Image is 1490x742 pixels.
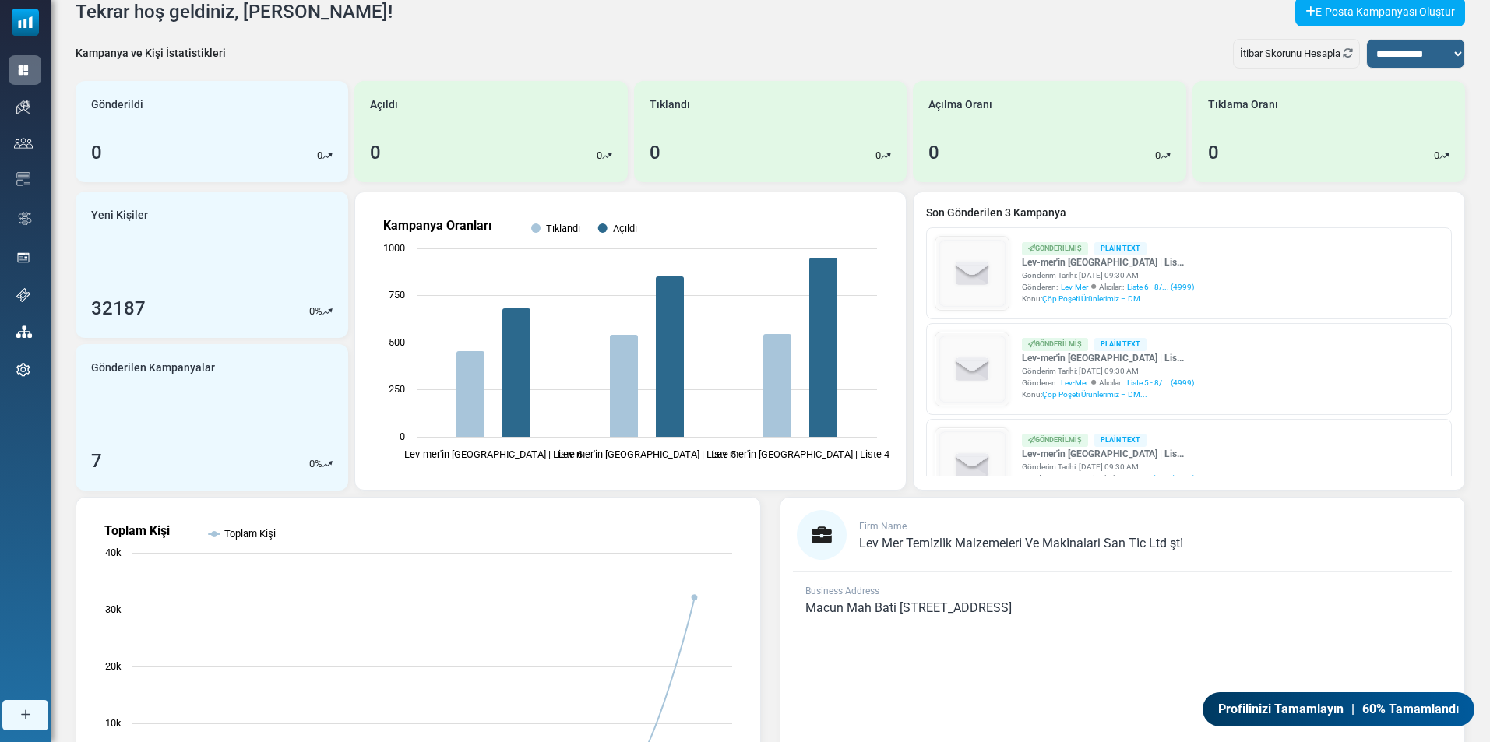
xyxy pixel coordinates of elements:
[805,600,1012,615] span: Macun Mah Bati [STREET_ADDRESS]
[404,448,583,460] text: Lev-mer'in [GEOGRAPHIC_DATA] | Liste 6
[368,205,893,477] svg: Kampanya Oranları
[1022,473,1195,484] div: Gönderen: Alıcılar::
[1362,700,1459,719] span: 60% Tamamlandı
[309,456,333,472] div: %
[1218,700,1344,719] span: Profilinizi Tamamlayın
[1022,281,1194,293] div: Gönderen: Alıcılar::
[91,447,102,475] div: 7
[1061,377,1088,389] span: Lev-Mer
[91,294,146,322] div: 32187
[1022,269,1194,281] div: Gönderim Tarihi: [DATE] 09:30 AM
[859,536,1183,550] span: Lev Mer Temi̇zli̇k Malzemeleri̇ Ve Maki̇nalari San Ti̇c Ltd şti̇
[875,148,881,164] p: 0
[1022,447,1195,461] a: Lev-mer'in [GEOGRAPHIC_DATA] | Lis...
[1351,700,1354,719] span: |
[1022,242,1088,255] div: Gönderilmiş
[597,148,602,164] p: 0
[370,139,381,167] div: 0
[91,139,102,167] div: 0
[105,547,122,558] text: 40k
[1434,148,1439,164] p: 0
[76,192,348,338] a: Yeni Kişiler 32187 0%
[389,336,405,348] text: 500
[76,45,226,62] div: Kampanya ve Kişi İstatistikleri
[1094,434,1147,447] div: Plain Text
[91,207,148,223] span: Yeni Kişiler
[1208,97,1278,113] span: Tıklama Oranı
[1042,390,1147,399] span: Çöp Poşeti Ürünlerimiz – DM...
[1094,338,1147,351] div: Plain Text
[12,9,39,36] img: mailsoftly_icon_blue_white.svg
[1127,473,1195,484] a: Liste4 - (8/... (5000)
[1094,242,1147,255] div: Plain Text
[16,251,30,265] img: landing_pages.svg
[105,717,122,729] text: 10k
[389,383,405,395] text: 250
[928,139,939,167] div: 0
[91,97,143,113] span: Gönderildi
[1022,389,1194,400] div: Konu:
[309,304,315,319] p: 0
[1233,39,1360,69] div: İtibar Skorunu Hesapla
[711,448,889,460] text: Lev-mer'in [GEOGRAPHIC_DATA] | Liste 4
[1127,377,1194,389] a: Liste 5 - 8/... (4999)
[546,223,580,234] text: Tıklandı
[1022,434,1088,447] div: Gönderilmiş
[650,139,660,167] div: 0
[1061,473,1088,484] span: Lev-Mer
[104,523,170,538] text: Toplam Kişi
[16,363,30,377] img: settings-icon.svg
[926,205,1452,221] a: Son Gönderilen 3 Kampanya
[317,148,322,164] p: 0
[1022,365,1194,377] div: Gönderim Tarihi: [DATE] 09:30 AM
[16,172,30,186] img: email-templates-icon.svg
[400,431,405,442] text: 0
[650,97,690,113] span: Tıklandı
[1022,461,1195,473] div: Gönderim Tarihi: [DATE] 09:30 AM
[1155,148,1161,164] p: 0
[309,304,333,319] div: %
[936,429,1009,501] img: empty-draft-icon2.svg
[1203,692,1474,726] a: Profilinizi Tamamlayın | 60% Tamamlandı
[309,456,315,472] p: 0
[1022,377,1194,389] div: Gönderen: Alıcılar::
[1022,293,1194,304] div: Konu:
[105,603,122,615] text: 30k
[16,209,33,227] img: workflow.svg
[859,537,1183,550] a: Lev Mer Temi̇zli̇k Malzemeleri̇ Ve Maki̇nalari San Ti̇c Ltd şti̇
[91,360,215,376] span: Gönderilen Kampanyalar
[76,1,393,23] h4: Tekrar hoş geldiniz, [PERSON_NAME]!
[1042,294,1147,303] span: Çöp Poşeti Ürünlerimiz – DM...
[383,218,491,233] text: Kampanya Oranları
[1208,139,1219,167] div: 0
[370,97,398,113] span: Açıldı
[613,223,637,234] text: Açıldı
[558,448,736,460] text: Lev-mer'in [GEOGRAPHIC_DATA] | Liste 5
[936,237,1009,310] img: empty-draft-icon2.svg
[16,288,30,302] img: support-icon.svg
[805,586,879,596] span: Business Address
[16,63,30,77] img: dashboard-icon-active.svg
[1022,255,1194,269] a: Lev-mer'in [GEOGRAPHIC_DATA] | Lis...
[16,100,30,114] img: campaigns-icon.png
[936,333,1009,406] img: empty-draft-icon2.svg
[105,660,122,672] text: 20k
[1061,281,1088,293] span: Lev-Mer
[383,242,405,254] text: 1000
[1022,338,1088,351] div: Gönderilmiş
[1022,351,1194,365] a: Lev-mer'in [GEOGRAPHIC_DATA] | Lis...
[1127,281,1194,293] a: Liste 6 - 8/... (4999)
[224,528,276,540] text: Toplam Kişi
[14,138,33,149] img: contacts-icon.svg
[928,97,992,113] span: Açılma Oranı
[1340,47,1353,59] a: Refresh Stats
[389,289,405,301] text: 750
[859,521,907,532] span: Firm Name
